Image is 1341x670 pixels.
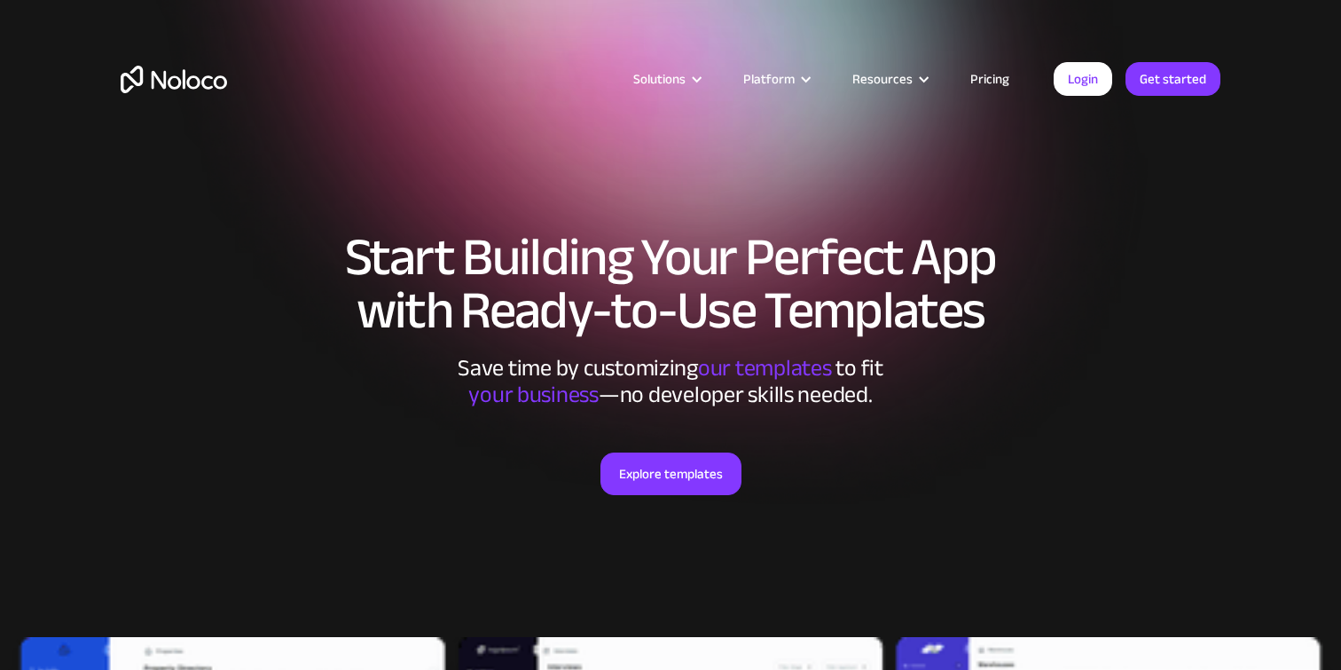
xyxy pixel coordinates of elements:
div: Save time by customizing to fit ‍ —no developer skills needed. [404,355,937,408]
div: Platform [743,67,795,91]
div: Resources [830,67,948,91]
div: Solutions [633,67,686,91]
a: Explore templates [600,453,741,495]
span: our templates [698,346,832,390]
a: Login [1054,62,1112,96]
div: Solutions [611,67,721,91]
a: Get started [1125,62,1220,96]
h1: Start Building Your Perfect App with Ready-to-Use Templates [121,231,1220,337]
a: home [121,66,227,93]
div: Resources [852,67,913,91]
a: Pricing [948,67,1031,91]
div: Platform [721,67,830,91]
span: your business [468,373,599,416]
